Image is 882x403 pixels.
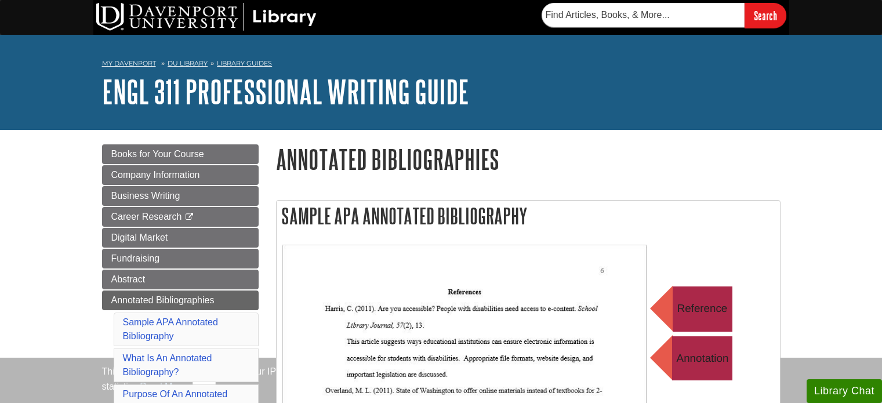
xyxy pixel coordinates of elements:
a: ENGL 311 Professional Writing Guide [102,74,469,110]
a: Company Information [102,165,259,185]
span: Fundraising [111,253,160,263]
a: Library Guides [217,59,272,67]
a: DU Library [168,59,208,67]
span: Career Research [111,212,182,222]
img: DU Library [96,3,317,31]
a: Business Writing [102,186,259,206]
a: What Is An Annotated Bibliography? [123,353,212,377]
a: Sample APA Annotated Bibliography [123,317,218,341]
button: Library Chat [807,379,882,403]
span: Annotated Bibliographies [111,295,215,305]
form: Searches DU Library's articles, books, and more [542,3,786,28]
a: Career Research [102,207,259,227]
h2: Sample APA Annotated Bibliography [277,201,780,231]
i: This link opens in a new window [184,213,194,221]
input: Find Articles, Books, & More... [542,3,745,27]
nav: breadcrumb [102,56,781,74]
span: Digital Market [111,233,168,242]
span: Books for Your Course [111,149,204,159]
a: Books for Your Course [102,144,259,164]
span: Abstract [111,274,146,284]
a: Digital Market [102,228,259,248]
span: Company Information [111,170,200,180]
input: Search [745,3,786,28]
span: Business Writing [111,191,180,201]
a: Annotated Bibliographies [102,291,259,310]
a: My Davenport [102,59,156,68]
a: Abstract [102,270,259,289]
a: Fundraising [102,249,259,268]
h1: Annotated Bibliographies [276,144,781,174]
